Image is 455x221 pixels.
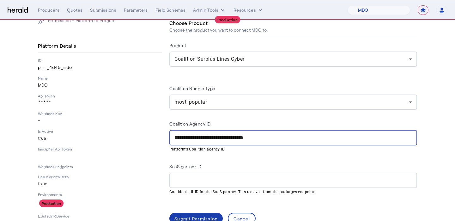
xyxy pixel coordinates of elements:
label: Coalition Agency ID [169,121,211,126]
div: Submissions [90,7,116,13]
p: ID [38,58,162,63]
span: most_popular [174,99,207,105]
p: false [38,181,162,187]
h4: Choose Product [169,19,208,27]
h4: Platform Details [38,42,78,50]
div: Production [39,200,64,207]
p: Inscipher Api Token [38,146,162,151]
p: - [38,153,162,159]
p: MDO [38,82,162,88]
label: Product [169,43,186,48]
p: pfm_4d40_mdo [38,64,162,71]
mat-hint: Platform's Coalition agency ID. [169,145,413,152]
div: Producers [38,7,59,13]
p: Choose the product you want to connect MDO to. [169,27,268,33]
div: Field Schemas [155,7,186,13]
p: Webhook Endpoints [38,164,162,169]
button: Resources dropdown menu [234,7,264,13]
p: Name [38,76,162,81]
div: Quotes [67,7,82,13]
p: ExistsOnIdService [38,213,162,218]
p: Api Token [38,93,162,98]
p: - [38,117,162,124]
label: SaaS partner ID [169,164,202,169]
img: Herald Logo [8,7,28,13]
p: true [38,135,162,141]
label: Coalition Bundle Type [169,86,215,91]
span: Coalition Surplus Lines Cyber [174,56,245,62]
div: Production [215,16,240,23]
button: internal dropdown menu [193,7,226,13]
p: Is Active [38,129,162,134]
p: Environments [38,192,162,197]
p: Webhook Key [38,111,162,116]
mat-hint: Coalition's UUID for the SaaS partner. This recieved from the packages endpoint [169,188,413,195]
p: Permission - Platform to Product [48,17,116,24]
p: HasDevPortalBeta [38,174,162,179]
div: Parameters [124,7,148,13]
